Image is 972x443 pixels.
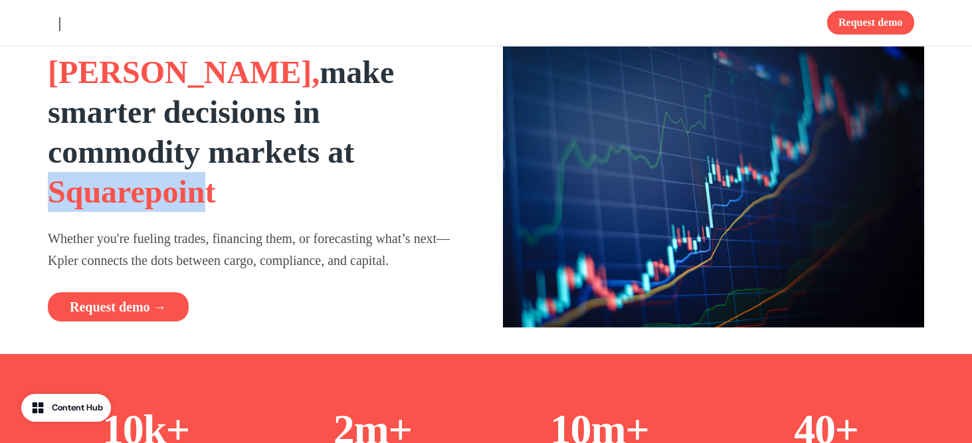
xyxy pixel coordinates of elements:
button: Content Hub [21,394,111,422]
strong: make smarter decisions in commodity markets at [48,54,394,169]
span: | [58,14,62,31]
button: Request demo [827,11,914,35]
span: Squarepoint [48,174,216,209]
button: Request demo → [48,292,189,321]
span: [PERSON_NAME], [48,54,320,90]
p: Whether you're fueling trades, financing them, or forecasting what’s next—Kpler connects the dots... [48,228,470,271]
div: Content Hub [52,401,103,414]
